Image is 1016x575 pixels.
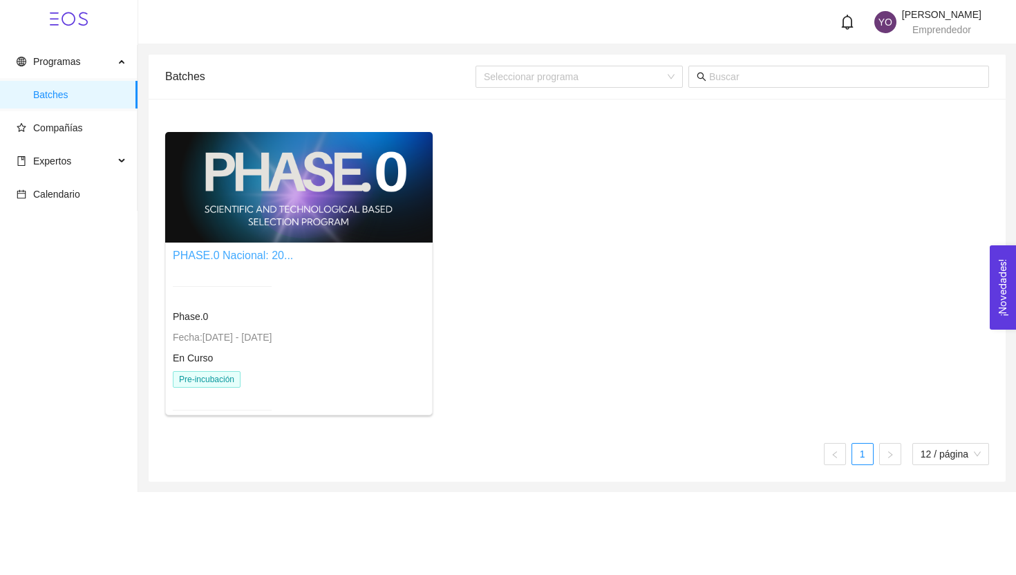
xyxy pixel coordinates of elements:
li: Página anterior [824,443,846,465]
div: tamaño de página [912,443,989,465]
span: book [17,156,26,166]
button: right [879,443,901,465]
a: 1 [852,444,873,464]
span: left [831,451,839,459]
span: Batches [33,81,126,109]
span: YO [878,11,892,33]
span: Phase.0 [173,311,208,322]
span: right [886,451,894,459]
span: Emprendedor [912,24,971,35]
span: En Curso [173,352,213,364]
div: Batches [165,57,476,96]
span: calendar [17,189,26,199]
span: Expertos [33,155,71,167]
span: Fecha: [DATE] - [DATE] [173,332,272,343]
button: Open Feedback Widget [990,245,1016,330]
span: Compañías [33,122,83,133]
li: Página siguiente [879,443,901,465]
span: global [17,57,26,66]
span: Programas [33,56,80,67]
span: 12 / página [921,444,981,464]
span: bell [840,15,855,30]
input: Buscar [709,69,981,84]
span: Pre-incubación [173,371,241,388]
a: PHASE.0 Nacional: 20... [173,249,293,261]
li: 1 [852,443,874,465]
span: star [17,123,26,133]
span: search [697,72,706,82]
span: Calendario [33,189,80,200]
button: left [824,443,846,465]
span: [PERSON_NAME] [902,9,981,20]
